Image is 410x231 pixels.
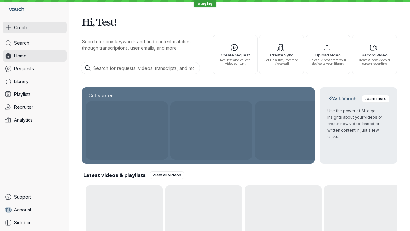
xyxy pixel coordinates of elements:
span: Learn more [365,96,387,102]
span: Create Sync [262,53,301,57]
a: View all videos [150,171,184,179]
span: Create request [216,53,255,57]
span: T [5,207,9,213]
a: Recruiter [3,101,67,113]
span: Account [14,207,31,213]
input: Search for requests, videos, transcripts, and more... [81,62,200,74]
button: Create SyncSet up a live, recorded video call [259,35,304,74]
span: Request and collect video content [216,58,255,65]
a: Library [3,76,67,87]
a: TUAccount [3,204,67,216]
span: Recruiter [14,104,33,110]
span: Support [14,194,31,200]
a: Requests [3,63,67,74]
a: Learn more [362,95,389,103]
button: Create [3,22,67,33]
a: Home [3,50,67,62]
span: View all videos [152,172,181,178]
a: Search [3,37,67,49]
span: Upload videos from your device to your library [308,58,348,65]
a: Sidebar [3,217,67,228]
span: Create a new video or screen recording [355,58,394,65]
a: Go to homepage [3,3,27,17]
p: Use the power of AI to get insights about your videos or create new video-based or written conten... [327,108,389,140]
p: Search for any keywords and find content matches through transcriptions, user emails, and more. [82,38,201,51]
button: Record videoCreate a new video or screen recording [352,35,397,74]
span: Analytics [14,117,33,123]
span: Upload video [308,53,348,57]
span: U [9,207,12,213]
a: Support [3,191,67,203]
span: Playlists [14,91,31,98]
button: Upload videoUpload videos from your device to your library [306,35,350,74]
h2: Ask Vouch [327,96,358,102]
span: Home [14,53,27,59]
button: Create requestRequest and collect video content [213,35,258,74]
span: Set up a live, recorded video call [262,58,301,65]
span: Record video [355,53,394,57]
h2: Latest videos & playlists [83,172,146,179]
h2: Get started [87,92,115,99]
span: Create [14,24,29,31]
span: Requests [14,65,34,72]
a: Analytics [3,114,67,126]
span: Sidebar [14,219,31,226]
span: Search [14,40,29,46]
a: Playlists [3,89,67,100]
span: Library [14,78,29,85]
h1: Hi, Test! [82,13,397,31]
